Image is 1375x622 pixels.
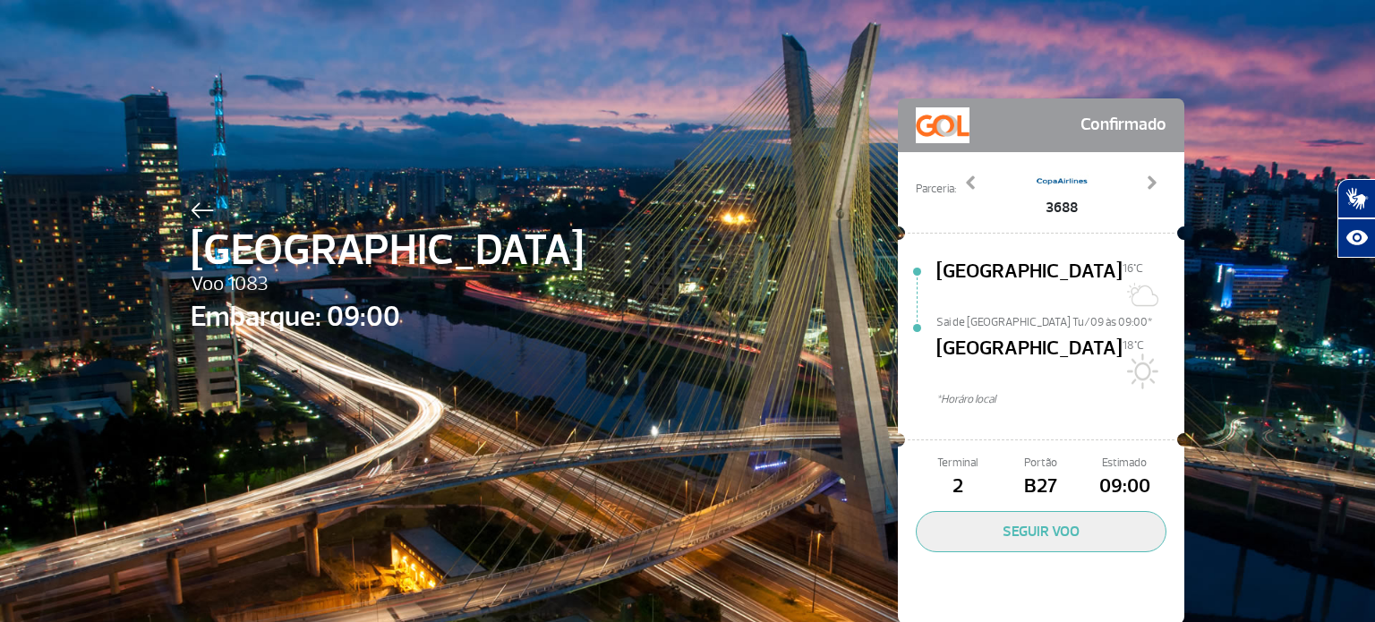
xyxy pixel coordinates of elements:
span: [GEOGRAPHIC_DATA] [936,257,1123,314]
span: Embarque: 09:00 [191,295,584,338]
span: 2 [916,472,999,502]
span: Portão [999,455,1082,472]
span: Estimado [1083,455,1166,472]
div: Plugin de acessibilidade da Hand Talk. [1337,179,1375,258]
span: Parceria: [916,181,956,198]
span: [GEOGRAPHIC_DATA] [936,334,1123,391]
span: *Horáro local [936,391,1184,408]
span: Voo 1083 [191,269,584,300]
button: SEGUIR VOO [916,511,1166,552]
button: Abrir recursos assistivos. [1337,218,1375,258]
span: 09:00 [1083,472,1166,502]
img: Nevoeiro [1123,277,1158,312]
span: Terminal [916,455,999,472]
span: Sai de [GEOGRAPHIC_DATA] Tu/09 às 09:00* [936,314,1184,327]
button: Abrir tradutor de língua de sinais. [1337,179,1375,218]
span: 3688 [1035,197,1089,218]
span: Confirmado [1080,107,1166,143]
span: B27 [999,472,1082,502]
img: Sol [1123,354,1158,389]
span: 18°C [1123,338,1144,353]
span: [GEOGRAPHIC_DATA] [191,218,584,283]
span: 16°C [1123,261,1143,276]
